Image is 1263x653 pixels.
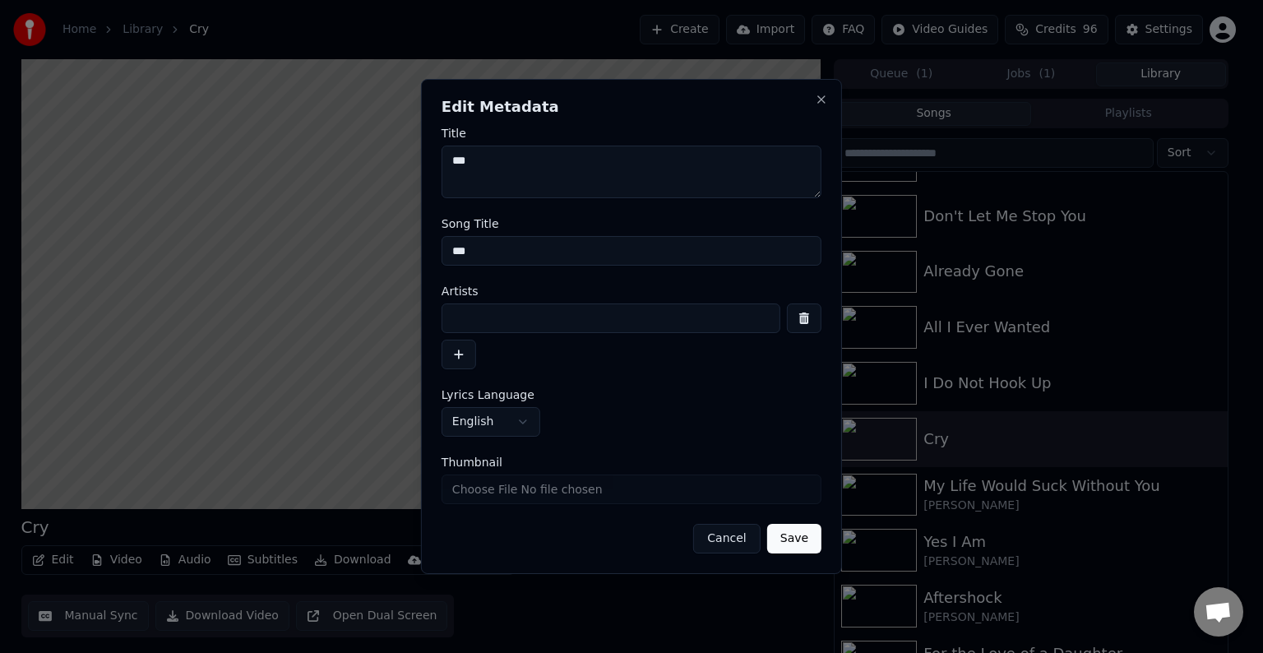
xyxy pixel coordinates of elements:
label: Title [442,127,821,139]
button: Save [767,524,821,553]
button: Cancel [693,524,760,553]
label: Artists [442,285,821,297]
span: Thumbnail [442,456,502,468]
h2: Edit Metadata [442,100,821,114]
span: Lyrics Language [442,389,534,401]
label: Song Title [442,218,821,229]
